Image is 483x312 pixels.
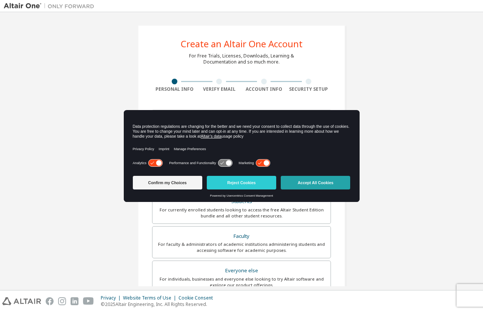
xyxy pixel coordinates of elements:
[123,295,178,301] div: Website Terms of Use
[101,301,217,307] p: © 2025 Altair Engineering, Inc. All Rights Reserved.
[157,241,326,253] div: For faculty & administrators of academic institutions administering students and accessing softwa...
[2,297,41,305] img: altair_logo.svg
[58,297,66,305] img: instagram.svg
[157,231,326,242] div: Faculty
[83,297,94,305] img: youtube.svg
[189,53,294,65] div: For Free Trials, Licenses, Downloads, Learning & Documentation and so much more.
[101,295,123,301] div: Privacy
[4,2,98,10] img: Altair One
[152,86,197,92] div: Personal Info
[157,207,326,219] div: For currently enrolled students looking to access the free Altair Student Edition bundle and all ...
[181,39,303,48] div: Create an Altair One Account
[286,86,331,92] div: Security Setup
[178,295,217,301] div: Cookie Consent
[157,265,326,276] div: Everyone else
[71,297,78,305] img: linkedin.svg
[197,86,242,92] div: Verify Email
[46,297,54,305] img: facebook.svg
[157,276,326,288] div: For individuals, businesses and everyone else looking to try Altair software and explore our prod...
[241,86,286,92] div: Account Info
